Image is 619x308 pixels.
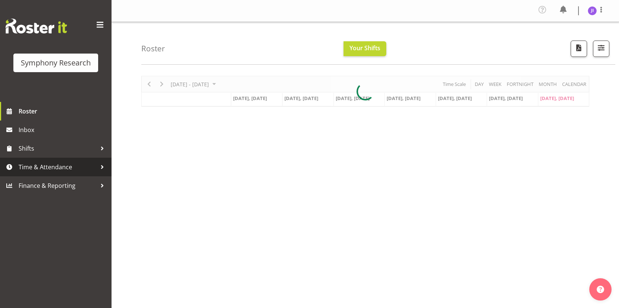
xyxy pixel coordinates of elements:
span: Shifts [19,143,97,154]
button: Your Shifts [344,41,386,56]
span: Your Shifts [349,44,380,52]
button: Filter Shifts [593,41,609,57]
div: Symphony Research [21,57,91,68]
img: jonathan-isidoro5583.jpg [588,6,597,15]
span: Inbox [19,124,108,135]
img: help-xxl-2.png [597,286,604,293]
span: Roster [19,106,108,117]
button: Download a PDF of the roster according to the set date range. [571,41,587,57]
h4: Roster [141,44,165,53]
span: Finance & Reporting [19,180,97,191]
img: Rosterit website logo [6,19,67,33]
span: Time & Attendance [19,161,97,173]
